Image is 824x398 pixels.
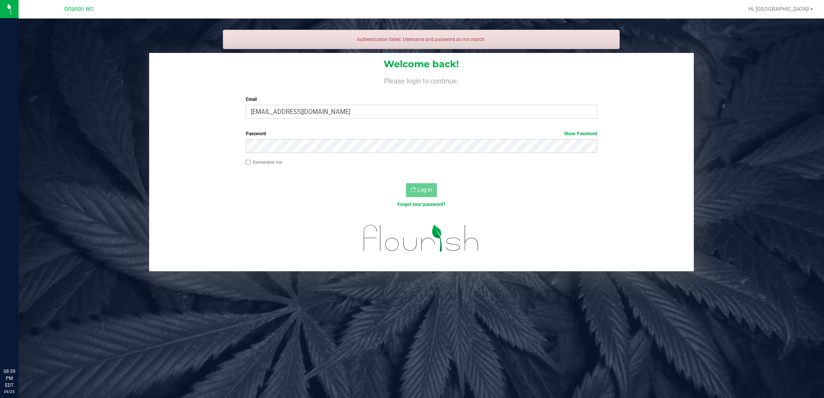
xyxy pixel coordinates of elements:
span: Hi, [GEOGRAPHIC_DATA]! [748,6,809,12]
label: Email [246,96,597,103]
p: 09/25 [3,389,15,395]
img: flourish_logo.svg [353,216,489,260]
a: Show Password [564,131,597,136]
a: Forgot your password? [398,202,445,207]
div: Authentication failed. Username and password do not match. [223,30,620,49]
span: Log In [417,187,432,193]
p: 08:59 PM EDT [3,368,15,389]
input: Remember me [246,160,251,165]
button: Log In [406,183,437,197]
h1: Welcome back! [149,59,694,69]
span: Orlando WC [64,6,94,12]
label: Remember me [246,159,282,166]
span: Password [246,131,266,136]
h4: Please login to continue. [149,76,694,85]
